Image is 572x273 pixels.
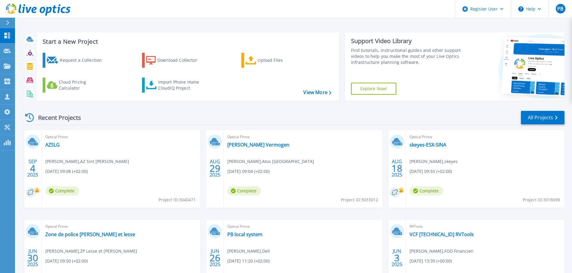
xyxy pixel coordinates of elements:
[392,166,402,171] span: 18
[557,6,563,11] span: PB
[391,247,403,269] div: JUN 2025
[142,53,209,68] a: Download Collector
[351,83,397,95] a: Explore Now!
[45,231,135,237] a: Zone de police [PERSON_NAME] et lesse
[157,54,205,66] div: Download Collector
[410,258,452,264] span: [DATE] 13:39 (+00:00)
[27,247,38,269] div: JUN 2025
[209,157,221,179] div: AUG 2025
[209,247,221,269] div: JUN 2025
[351,37,463,45] div: Support Video Library
[227,231,262,237] a: PB local system
[27,255,38,260] span: 30
[227,186,261,195] span: Complete
[410,134,561,140] span: Optical Prime
[158,79,205,91] div: Import Phone Home CloudIQ Project
[521,111,564,124] a: All Projects
[241,53,308,68] a: Upload Files
[27,157,38,179] div: SEP 2025
[45,134,197,140] span: Optical Prime
[227,223,379,230] span: Optical Prime
[45,248,137,254] span: [PERSON_NAME] , ZP Lesse et [PERSON_NAME]
[227,248,270,254] span: [PERSON_NAME] , Dell
[60,54,108,66] div: Request a Collection
[410,186,443,195] span: Complete
[45,142,60,148] a: AZSLG
[43,53,110,68] a: Request a Collection
[523,197,560,203] span: Project ID: 3018698
[410,158,458,165] span: [PERSON_NAME] , skeyes
[227,134,379,140] span: Optical Prime
[43,38,331,45] h3: Start a New Project
[227,142,289,148] a: [PERSON_NAME] Vermogen
[210,166,220,171] span: 29
[45,223,197,230] span: Optical Prime
[23,110,89,125] div: Recent Projects
[227,168,270,175] span: [DATE] 09:04 (+02:00)
[227,258,270,264] span: [DATE] 11:20 (+02:00)
[391,157,403,179] div: AUG 2025
[45,158,129,165] span: [PERSON_NAME] , AZ Sint [PERSON_NAME]
[45,186,79,195] span: Complete
[210,255,220,260] span: 26
[303,90,331,95] a: View More
[410,231,474,237] a: VCF [TECHNICAL_ID] RVTools
[394,255,400,260] span: 3
[227,158,314,165] span: [PERSON_NAME] , Atos [GEOGRAPHIC_DATA]
[45,168,88,175] span: [DATE] 09:08 (+02:00)
[30,166,35,171] span: 4
[258,54,306,66] div: Upload Files
[410,168,452,175] span: [DATE] 09:55 (+02:00)
[159,197,196,203] span: Project ID: 3040471
[351,47,463,65] div: Find tutorials, instructional guides and other support videos to help you make the most of your L...
[59,79,107,91] div: Cloud Pricing Calculator
[43,78,110,93] a: Cloud Pricing Calculator
[341,197,378,203] span: Project ID: 3033012
[45,258,88,264] span: [DATE] 09:50 (+02:00)
[410,223,561,230] span: RVTools
[410,248,474,254] span: [PERSON_NAME] , FOD Financien
[410,142,446,148] a: skeyes-ESX-SINA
